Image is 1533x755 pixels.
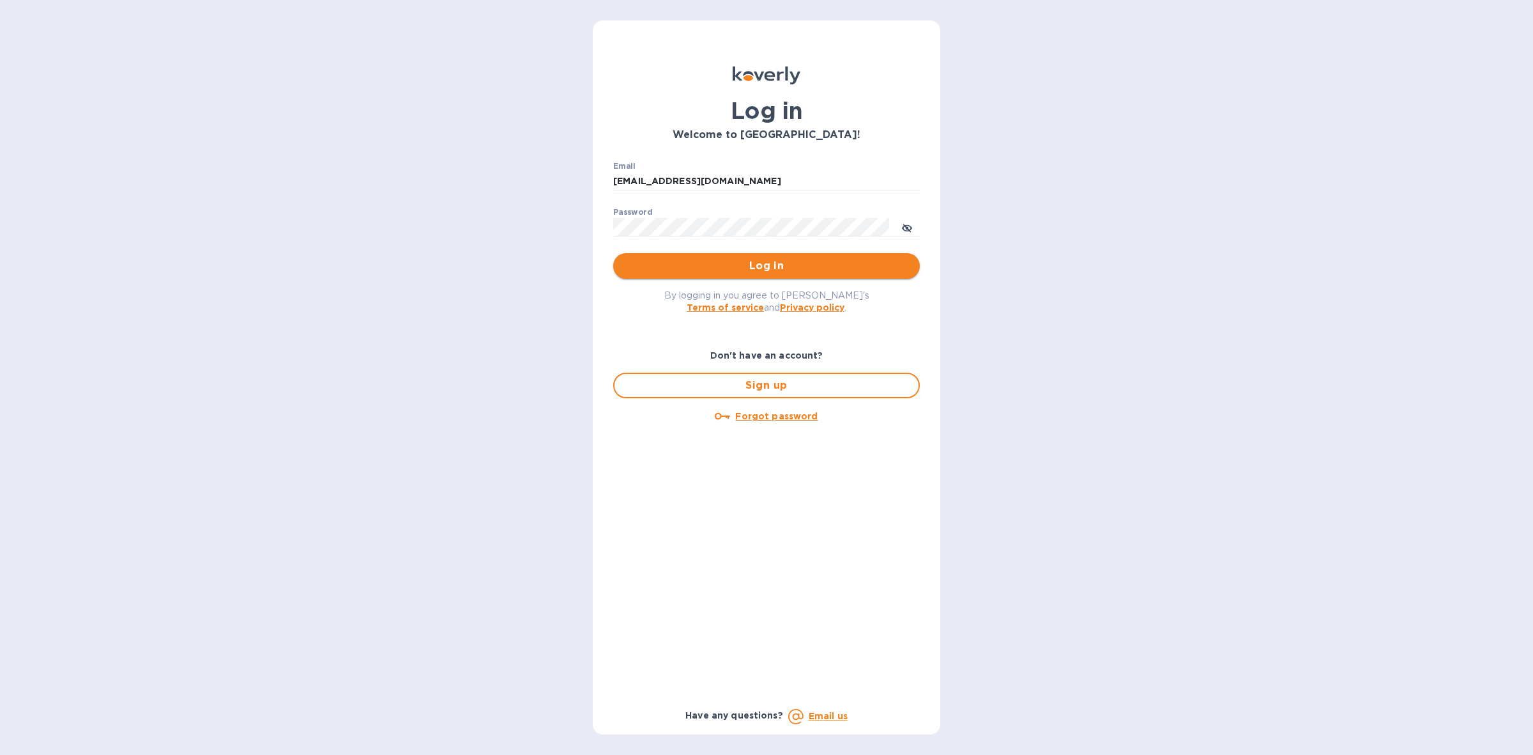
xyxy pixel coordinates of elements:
[735,411,818,421] u: Forgot password
[613,162,636,170] label: Email
[613,172,920,191] input: Enter email address
[685,710,783,720] b: Have any questions?
[894,214,920,240] button: toggle password visibility
[623,258,910,274] span: Log in
[613,129,920,141] h3: Welcome to [GEOGRAPHIC_DATA]!
[664,290,869,313] span: By logging in you agree to [PERSON_NAME]'s and .
[625,378,908,393] span: Sign up
[733,66,800,84] img: Koverly
[710,350,823,361] b: Don't have an account?
[687,302,764,313] a: Terms of service
[613,97,920,124] h1: Log in
[613,253,920,279] button: Log in
[780,302,844,313] a: Privacy policy
[613,373,920,398] button: Sign up
[613,208,652,216] label: Password
[809,711,848,721] a: Email us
